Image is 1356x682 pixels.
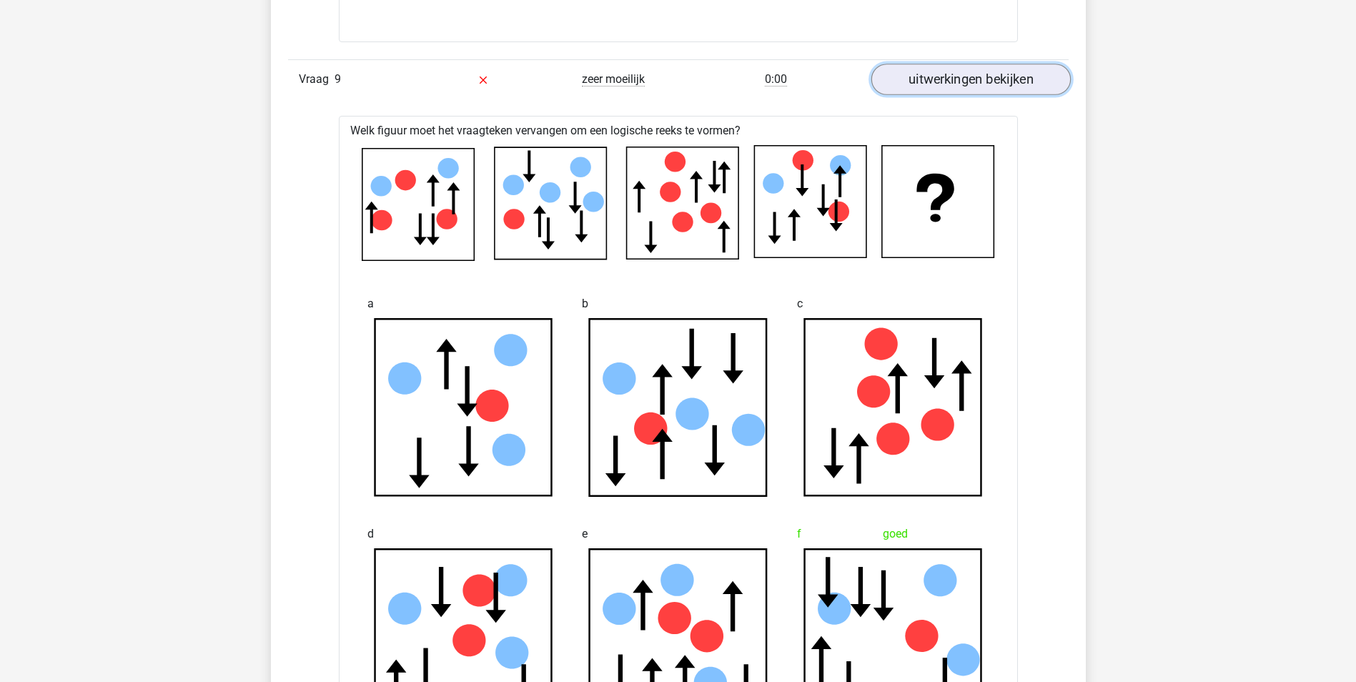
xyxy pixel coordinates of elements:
span: e [582,520,588,548]
span: Vraag [299,71,335,88]
span: 9 [335,72,341,86]
span: d [367,520,374,548]
span: f [797,520,801,548]
span: c [797,290,803,318]
span: b [582,290,588,318]
a: uitwerkingen bekijken [871,64,1070,95]
span: a [367,290,374,318]
span: zeer moeilijk [582,72,645,87]
span: 0:00 [765,72,787,87]
div: goed [797,520,989,548]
